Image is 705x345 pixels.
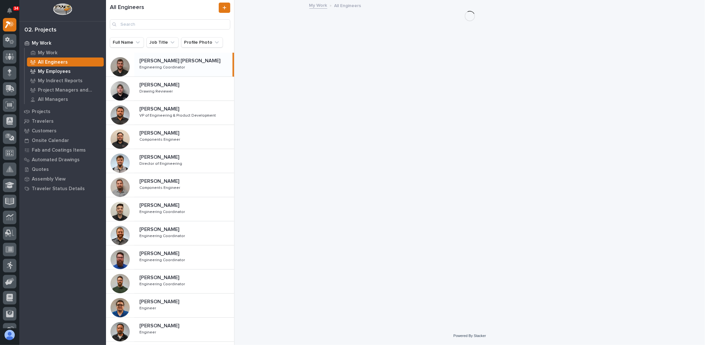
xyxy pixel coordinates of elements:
button: Profile Photo [181,37,223,48]
a: All Managers [25,95,106,104]
p: 34 [14,6,18,11]
p: My Work [38,50,57,56]
p: Director of Engineering [139,160,183,166]
p: All Engineers [38,59,68,65]
a: Fab and Coatings Items [19,145,106,155]
a: [PERSON_NAME][PERSON_NAME] Engineering CoordinatorEngineering Coordinator [106,197,234,221]
a: [PERSON_NAME][PERSON_NAME] Components EngineerComponents Engineer [106,125,234,149]
a: [PERSON_NAME][PERSON_NAME] Drawing ReviewerDrawing Reviewer [106,77,234,101]
a: [PERSON_NAME] [PERSON_NAME][PERSON_NAME] [PERSON_NAME] Engineering CoordinatorEngineering Coordin... [106,53,234,77]
div: Notifications34 [8,8,16,18]
p: [PERSON_NAME] [139,249,181,257]
a: Customers [19,126,106,136]
button: users-avatar [3,328,16,342]
p: VP of Engineering & Product Development [139,112,217,118]
p: [PERSON_NAME] [139,105,181,112]
p: [PERSON_NAME] [139,177,181,184]
a: Quotes [19,164,106,174]
a: All Engineers [25,58,106,66]
p: Engineer [139,305,157,311]
p: Engineering Coordinator [139,281,186,287]
a: [PERSON_NAME][PERSON_NAME] Components EngineerComponents Engineer [106,173,234,197]
a: My Work [25,48,106,57]
a: Automated Drawings [19,155,106,164]
a: Powered By Stacker [454,334,486,338]
p: Automated Drawings [32,157,80,163]
p: All Managers [38,97,68,102]
p: [PERSON_NAME] [139,201,181,208]
a: [PERSON_NAME][PERSON_NAME] Engineering CoordinatorEngineering Coordinator [106,245,234,270]
p: Assembly View [32,176,66,182]
p: Customers [32,128,57,134]
p: My Employees [38,69,71,75]
p: Project Managers and Engineers [38,87,101,93]
p: Fab and Coatings Items [32,147,86,153]
p: Engineer [139,329,157,335]
p: Quotes [32,167,49,172]
a: My Work [309,1,327,9]
img: Workspace Logo [53,3,72,15]
a: [PERSON_NAME][PERSON_NAME] Director of EngineeringDirector of Engineering [106,149,234,173]
a: [PERSON_NAME][PERSON_NAME] EngineerEngineer [106,294,234,318]
button: Full Name [110,37,144,48]
p: My Indirect Reports [38,78,83,84]
a: Traveler Status Details [19,184,106,193]
a: Travelers [19,116,106,126]
p: Components Engineer [139,136,181,142]
a: Project Managers and Engineers [25,85,106,94]
p: [PERSON_NAME] [139,273,181,281]
a: Assembly View [19,174,106,184]
a: My Indirect Reports [25,76,106,85]
p: [PERSON_NAME] [139,81,181,88]
p: [PERSON_NAME] [139,322,181,329]
h1: All Engineers [110,4,217,11]
p: Engineering Coordinator [139,64,186,70]
p: Components Engineer [139,184,181,190]
p: My Work [32,40,51,46]
button: Job Title [146,37,179,48]
a: [PERSON_NAME][PERSON_NAME] EngineerEngineer [106,318,234,342]
div: 02. Projects [24,27,57,34]
p: [PERSON_NAME] [139,129,181,136]
p: Onsite Calendar [32,138,69,144]
p: Engineering Coordinator [139,233,186,238]
p: [PERSON_NAME] [139,297,181,305]
a: [PERSON_NAME][PERSON_NAME] Engineering CoordinatorEngineering Coordinator [106,221,234,245]
a: [PERSON_NAME][PERSON_NAME] VP of Engineering & Product DevelopmentVP of Engineering & Product Dev... [106,101,234,125]
p: [PERSON_NAME] [139,153,181,160]
input: Search [110,19,230,30]
a: My Work [19,38,106,48]
p: Drawing Reviewer [139,88,174,94]
p: All Engineers [334,2,361,9]
a: [PERSON_NAME][PERSON_NAME] Engineering CoordinatorEngineering Coordinator [106,270,234,294]
p: Traveler Status Details [32,186,85,192]
p: Engineering Coordinator [139,208,186,214]
p: Projects [32,109,50,115]
a: My Employees [25,67,106,76]
a: Onsite Calendar [19,136,106,145]
p: Engineering Coordinator [139,257,186,262]
a: Projects [19,107,106,116]
p: Travelers [32,119,54,124]
button: Notifications [3,4,16,17]
p: [PERSON_NAME] [PERSON_NAME] [139,57,222,64]
p: [PERSON_NAME] [139,225,181,233]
